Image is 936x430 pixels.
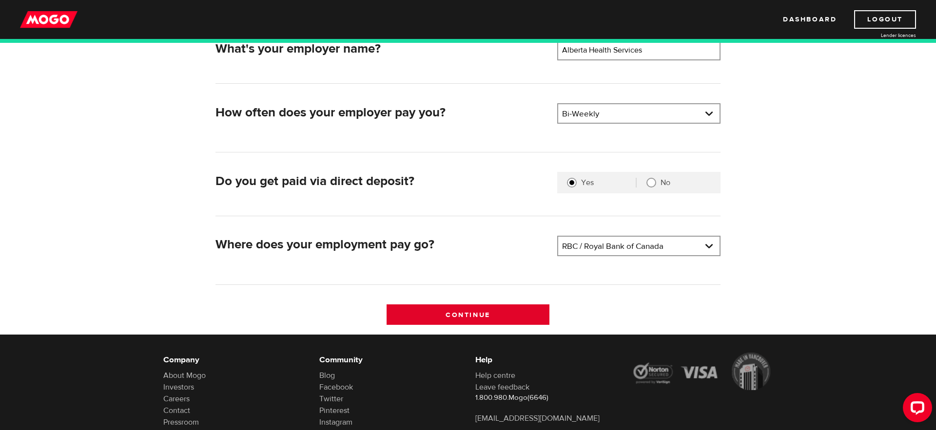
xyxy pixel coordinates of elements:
h2: How often does your employer pay you? [215,105,550,120]
a: Leave feedback [475,382,529,392]
a: [EMAIL_ADDRESS][DOMAIN_NAME] [475,413,600,423]
h6: Company [163,354,305,366]
label: No [661,178,711,187]
img: legal-icons-92a2ffecb4d32d839781d1b4e4802d7b.png [631,353,773,391]
a: Lender licences [843,32,916,39]
a: Facebook [319,382,353,392]
a: Dashboard [783,10,837,29]
a: Investors [163,382,194,392]
a: Instagram [319,417,352,427]
input: Yes [567,178,577,187]
h2: Do you get paid via direct deposit? [215,174,550,189]
a: Careers [163,394,190,404]
h2: What's your employer name? [215,41,550,56]
input: Continue [387,304,550,325]
a: About Mogo [163,371,206,380]
img: mogo_logo-11ee424be714fa7cbb0f0f49df9e16ec.png [20,10,78,29]
input: No [646,178,656,187]
h2: Where does your employment pay go? [215,237,550,252]
a: Pinterest [319,406,350,415]
h6: Community [319,354,461,366]
p: 1.800.980.Mogo(6646) [475,393,617,403]
a: Blog [319,371,335,380]
a: Help centre [475,371,515,380]
a: Contact [163,406,190,415]
iframe: LiveChat chat widget [895,389,936,430]
label: Yes [581,178,636,187]
a: Twitter [319,394,343,404]
a: Pressroom [163,417,199,427]
h6: Help [475,354,617,366]
a: Logout [854,10,916,29]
